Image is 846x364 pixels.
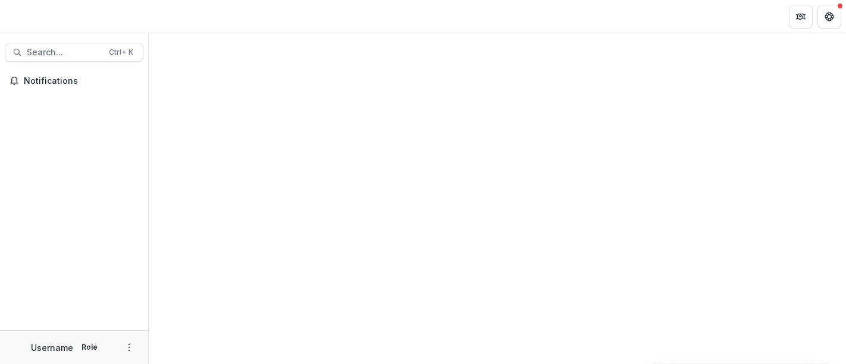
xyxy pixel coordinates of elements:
div: Ctrl + K [106,46,136,59]
span: Notifications [24,76,139,86]
button: Partners [789,5,813,29]
p: Role [78,342,101,353]
p: Username [31,341,73,354]
button: Search... [5,43,143,62]
button: Get Help [817,5,841,29]
button: More [122,340,136,354]
span: Search... [27,48,102,58]
button: Notifications [5,71,143,90]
